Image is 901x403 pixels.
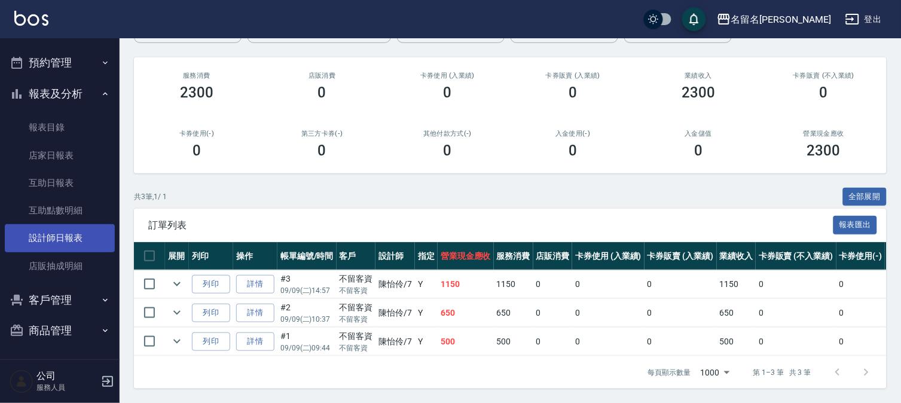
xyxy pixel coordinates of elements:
div: 1000 [696,356,734,389]
button: save [682,7,706,31]
h2: 卡券販賣 (不入業績) [775,72,872,80]
td: 0 [533,270,573,298]
th: 展開 [165,242,189,270]
a: 互助點數明細 [5,197,115,224]
h3: 0 [444,142,452,159]
td: Y [415,299,438,327]
a: 報表目錄 [5,114,115,141]
p: 09/09 (二) 10:37 [280,314,334,325]
th: 店販消費 [533,242,573,270]
span: 訂單列表 [148,219,833,231]
th: 設計師 [375,242,415,270]
td: 500 [717,328,756,356]
div: 不留客資 [340,330,373,343]
h5: 公司 [36,370,97,382]
td: 陳怡伶 /7 [375,328,415,356]
th: 卡券販賣 (不入業績) [756,242,836,270]
td: 0 [836,270,885,298]
img: Person [10,370,33,393]
td: 0 [572,299,645,327]
button: expand row [168,304,186,322]
p: 每頁顯示數量 [648,367,691,378]
h2: 營業現金應收 [775,130,872,138]
h2: 入金儲值 [650,130,747,138]
p: 共 3 筆, 1 / 1 [134,191,167,202]
h3: 2300 [807,142,841,159]
button: 預約管理 [5,47,115,78]
td: #1 [277,328,337,356]
td: 0 [533,299,573,327]
div: 不留客資 [340,301,373,314]
a: 店家日報表 [5,142,115,169]
p: 不留客資 [340,285,373,296]
td: 650 [717,299,756,327]
div: 名留名[PERSON_NAME] [731,12,831,27]
h3: 服務消費 [148,72,245,80]
h3: 0 [444,84,452,101]
td: 1150 [717,270,756,298]
p: 09/09 (二) 14:57 [280,285,334,296]
button: 列印 [192,275,230,294]
a: 詳情 [236,304,274,322]
a: 報表匯出 [833,219,878,230]
h2: 第三方卡券(-) [274,130,371,138]
th: 業績收入 [717,242,756,270]
button: 全部展開 [843,188,887,206]
td: 0 [533,328,573,356]
button: 報表及分析 [5,78,115,109]
td: 0 [836,299,885,327]
th: 服務消費 [494,242,533,270]
td: 0 [836,328,885,356]
td: 0 [645,299,717,327]
button: 客戶管理 [5,285,115,316]
td: 0 [645,270,717,298]
button: 商品管理 [5,315,115,346]
h3: 0 [569,84,577,101]
td: 陳怡伶 /7 [375,270,415,298]
h3: 0 [569,142,577,159]
td: #3 [277,270,337,298]
button: 登出 [841,8,887,30]
h2: 卡券使用(-) [148,130,245,138]
th: 列印 [189,242,233,270]
td: 0 [572,270,645,298]
a: 詳情 [236,275,274,294]
h2: 卡券使用 (入業績) [399,72,496,80]
div: 不留客資 [340,273,373,285]
p: 不留客資 [340,343,373,353]
h2: 店販消費 [274,72,371,80]
td: Y [415,328,438,356]
button: expand row [168,332,186,350]
button: 報表匯出 [833,216,878,234]
p: 不留客資 [340,314,373,325]
th: 客戶 [337,242,376,270]
button: 列印 [192,332,230,351]
td: #2 [277,299,337,327]
p: 09/09 (二) 09:44 [280,343,334,353]
td: 1150 [438,270,494,298]
th: 指定 [415,242,438,270]
h2: 卡券販賣 (入業績) [524,72,621,80]
td: 1150 [494,270,533,298]
a: 詳情 [236,332,274,351]
td: 0 [756,270,836,298]
a: 店販抽成明細 [5,252,115,280]
p: 服務人員 [36,382,97,393]
th: 操作 [233,242,277,270]
td: 0 [645,328,717,356]
td: 500 [494,328,533,356]
h3: 0 [318,142,326,159]
h3: 0 [694,142,703,159]
td: 650 [494,299,533,327]
td: 陳怡伶 /7 [375,299,415,327]
h3: 2300 [682,84,715,101]
td: 0 [572,328,645,356]
p: 第 1–3 筆 共 3 筆 [753,367,811,378]
a: 設計師日報表 [5,224,115,252]
td: 650 [438,299,494,327]
button: 名留名[PERSON_NAME] [712,7,836,32]
th: 卡券使用 (入業績) [572,242,645,270]
td: 0 [756,328,836,356]
h3: 0 [318,84,326,101]
h3: 0 [193,142,201,159]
